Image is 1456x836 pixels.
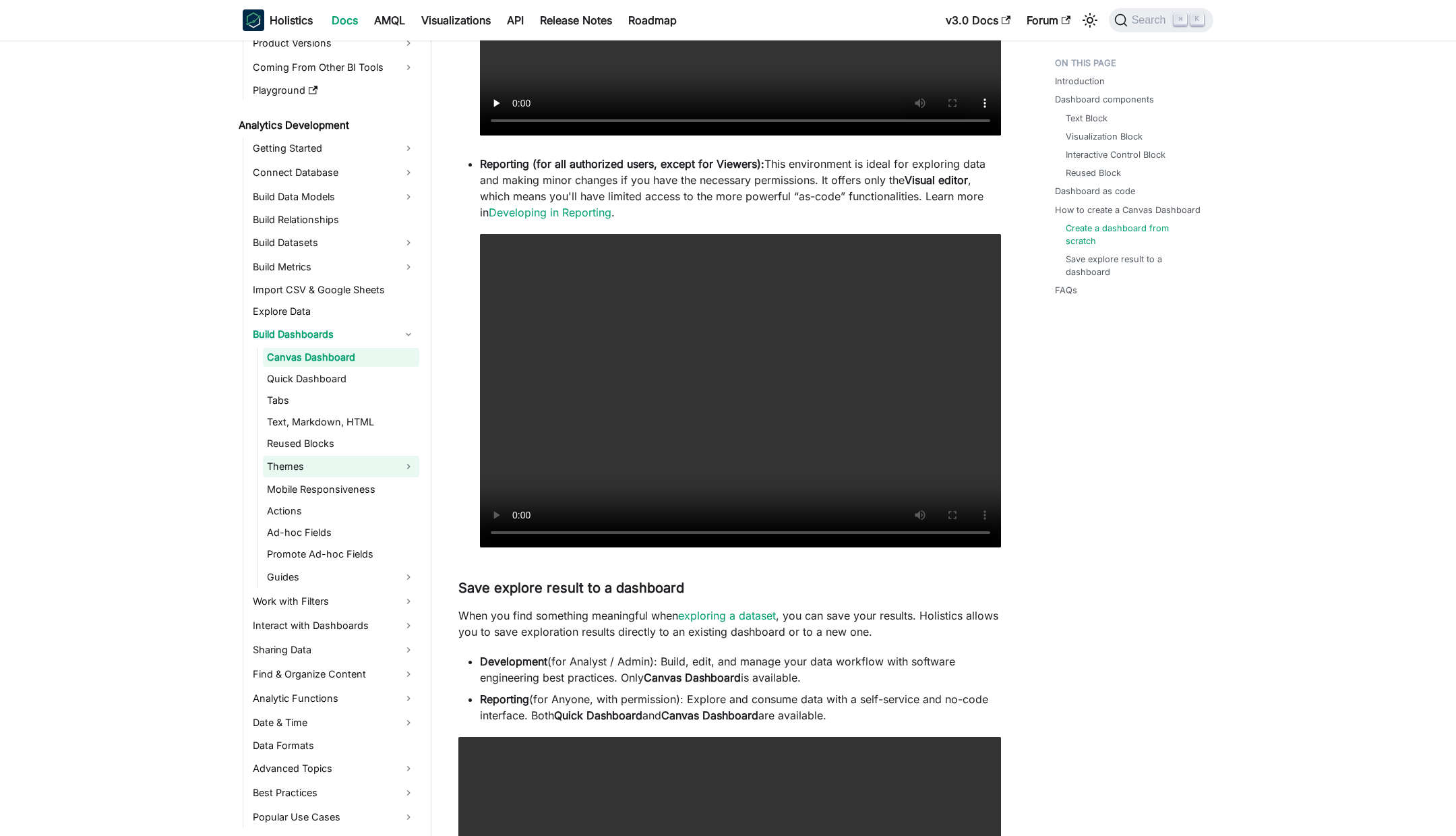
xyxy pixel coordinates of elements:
[1019,9,1079,31] a: Forum
[263,348,419,367] a: Canvas Dashboard
[249,324,419,345] a: Build Dashboards
[1055,185,1135,198] a: Dashboard as code
[243,9,264,31] img: Holistics
[1079,9,1101,31] button: Switch between dark and light mode (currently light mode)
[499,9,532,31] a: API
[263,545,419,564] a: Promote Ad-hoc Fields
[480,653,1001,686] li: (for Analyst / Admin): Build, edit, and manage your data workflow with software engineering best ...
[1055,204,1201,216] a: How to create a Canvas Dashboard
[249,688,419,709] a: Analytic Functions
[366,9,413,31] a: AMQL
[249,736,419,755] a: Data Formats
[1055,93,1154,106] a: Dashboard components
[263,369,419,388] a: Quick Dashboard
[480,157,764,171] strong: Reporting (for all authorized users, except for Viewers):
[554,709,642,722] strong: Quick Dashboard
[249,138,419,159] a: Getting Started
[413,9,499,31] a: Visualizations
[249,615,419,636] a: Interact with Dashboards
[263,523,419,542] a: Ad-hoc Fields
[1128,14,1174,26] span: Search
[480,156,1001,220] p: This environment is ideal for exploring data and making minor changes if you have the necessary p...
[1066,253,1200,278] a: Save explore result to a dashboard
[263,566,419,588] a: Guides
[249,186,419,208] a: Build Data Models
[644,671,741,684] strong: Canvas Dashboard
[249,256,419,278] a: Build Metrics
[263,480,419,499] a: Mobile Responsiveness
[249,162,419,183] a: Connect Database
[249,639,419,661] a: Sharing Data
[270,12,313,28] b: Holistics
[678,609,776,622] a: exploring a dataset
[249,81,419,100] a: Playground
[458,580,1001,597] h3: Save explore result to a dashboard
[661,709,758,722] strong: Canvas Dashboard
[480,691,1001,723] li: (for Anyone, with permission): Explore and consume data with a self-service and no-code interface...
[324,9,366,31] a: Docs
[1066,130,1143,143] a: Visualization Block
[249,591,419,612] a: Work with Filters
[1066,112,1108,125] a: Text Block
[1174,13,1187,26] kbd: ⌘
[249,210,419,229] a: Build Relationships
[480,692,529,706] strong: Reporting
[249,758,419,779] a: Advanced Topics
[249,232,419,253] a: Build Datasets
[249,32,419,54] a: Product Versions
[489,206,611,219] a: Developing in Reporting
[1066,222,1200,247] a: Create a dashboard from scratch
[1190,13,1204,26] kbd: K
[480,655,547,668] strong: Development
[1109,8,1213,32] button: Search (Command+K)
[263,413,419,431] a: Text, Markdown, HTML
[249,302,419,321] a: Explore Data
[1055,75,1105,88] a: Introduction
[1066,148,1165,161] a: Interactive Control Block
[235,116,419,135] a: Analytics Development
[938,9,1019,31] a: v3.0 Docs
[229,40,431,836] nav: Docs sidebar
[620,9,685,31] a: Roadmap
[249,782,419,804] a: Best Practices
[249,806,419,828] a: Popular Use Cases
[243,9,313,31] a: HolisticsHolistics
[263,456,419,477] a: Themes
[263,502,419,520] a: Actions
[263,391,419,410] a: Tabs
[249,280,419,299] a: Import CSV & Google Sheets
[263,434,419,453] a: Reused Blocks
[249,57,419,78] a: Coming From Other BI Tools
[1055,284,1077,297] a: FAQs
[1066,167,1121,179] a: Reused Block
[905,173,968,187] strong: Visual editor
[532,9,620,31] a: Release Notes
[480,234,1001,547] video: Your browser does not support embedding video, but you can .
[458,607,1001,640] p: When you find something meaningful when , you can save your results. Holistics allows you to save...
[249,663,419,685] a: Find & Organize Content
[249,712,419,734] a: Date & Time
